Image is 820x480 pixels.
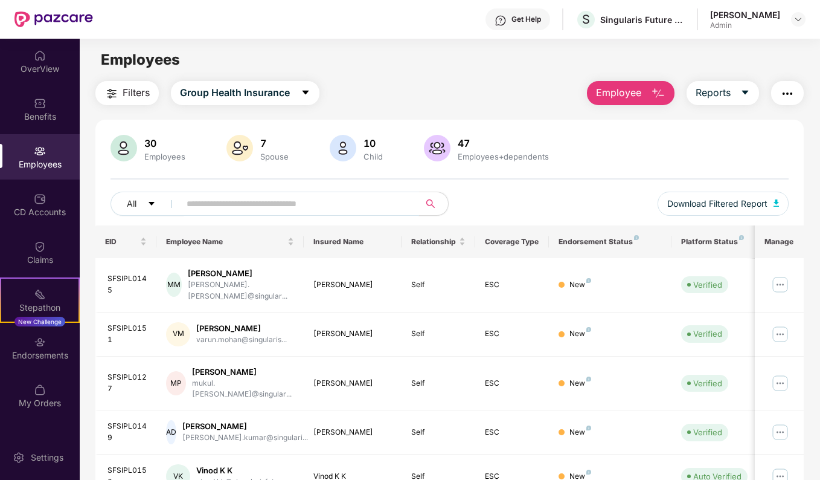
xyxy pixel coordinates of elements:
[142,152,188,161] div: Employees
[196,465,280,476] div: Vinod K K
[34,145,46,157] img: svg+xml;base64,PHN2ZyBpZD0iRW1wbG95ZWVzIiB4bWxucz0iaHR0cDovL3d3dy53My5vcmcvMjAwMC9zdmciIHdpZHRoPS...
[710,9,780,21] div: [PERSON_NAME]
[95,81,159,105] button: Filters
[111,192,184,216] button: Allcaret-down
[418,192,449,216] button: search
[696,85,731,100] span: Reports
[658,192,789,216] button: Download Filtered Report
[313,279,392,291] div: [PERSON_NAME]
[569,378,591,389] div: New
[693,279,722,291] div: Verified
[495,15,507,27] img: svg+xml;base64,PHN2ZyBpZD0iSGVscC0zMngzMiIgeG1sbnM9Imh0dHA6Ly93d3cudzMub3JnLzIwMDAvc3ZnIiB3aWR0aD...
[755,225,804,258] th: Manage
[411,378,466,389] div: Self
[634,235,639,240] img: svg+xml;base64,PHN2ZyB4bWxucz0iaHR0cDovL3d3dy53My5vcmcvMjAwMC9zdmciIHdpZHRoPSI4IiBoZWlnaHQ9IjgiIH...
[304,225,402,258] th: Insured Name
[258,137,291,149] div: 7
[105,237,138,247] span: EID
[710,21,780,30] div: Admin
[587,81,674,105] button: Employee
[34,336,46,348] img: svg+xml;base64,PHN2ZyBpZD0iRW5kb3JzZW1lbnRzIiB4bWxucz0iaHR0cDovL3d3dy53My5vcmcvMjAwMC9zdmciIHdpZH...
[34,288,46,300] img: svg+xml;base64,PHN2ZyB4bWxucz0iaHR0cDovL3d3dy53My5vcmcvMjAwMC9zdmciIHdpZHRoPSIyMSIgaGVpZ2h0PSIyMC...
[104,86,119,101] img: svg+xml;base64,PHN2ZyB4bWxucz0iaHR0cDovL3d3dy53My5vcmcvMjAwMC9zdmciIHdpZHRoPSIyNCIgaGVpZ2h0PSIyNC...
[313,328,392,340] div: [PERSON_NAME]
[188,268,293,279] div: [PERSON_NAME]
[569,427,591,438] div: New
[582,12,590,27] span: S
[14,11,93,27] img: New Pazcare Logo
[586,327,591,332] img: svg+xml;base64,PHN2ZyB4bWxucz0iaHR0cDovL3d3dy53My5vcmcvMjAwMC9zdmciIHdpZHRoPSI4IiBoZWlnaHQ9IjgiIH...
[774,199,780,207] img: svg+xml;base64,PHN2ZyB4bWxucz0iaHR0cDovL3d3dy53My5vcmcvMjAwMC9zdmciIHhtbG5zOnhsaW5rPSJodHRwOi8vd3...
[793,15,803,24] img: svg+xml;base64,PHN2ZyBpZD0iRHJvcGRvd24tMzJ4MzIiIHhtbG5zPSJodHRwOi8vd3d3LnczLm9yZy8yMDAwL3N2ZyIgd2...
[693,377,722,389] div: Verified
[258,152,291,161] div: Spouse
[301,88,310,99] span: caret-down
[361,137,385,149] div: 10
[361,152,385,161] div: Child
[188,279,293,302] div: [PERSON_NAME].[PERSON_NAME]@singular...
[693,328,722,340] div: Verified
[166,420,176,444] div: AD
[182,432,308,444] div: [PERSON_NAME].kumar@singulari...
[687,81,759,105] button: Reportscaret-down
[411,328,466,340] div: Self
[740,88,750,99] span: caret-down
[107,323,147,346] div: SFSIPL0151
[424,135,450,161] img: svg+xml;base64,PHN2ZyB4bWxucz0iaHR0cDovL3d3dy53My5vcmcvMjAwMC9zdmciIHhtbG5zOnhsaW5rPSJodHRwOi8vd3...
[330,135,356,161] img: svg+xml;base64,PHN2ZyB4bWxucz0iaHR0cDovL3d3dy53My5vcmcvMjAwMC9zdmciIHhtbG5zOnhsaW5rPSJodHRwOi8vd3...
[455,152,551,161] div: Employees+dependents
[171,81,319,105] button: Group Health Insurancecaret-down
[586,278,591,283] img: svg+xml;base64,PHN2ZyB4bWxucz0iaHR0cDovL3d3dy53My5vcmcvMjAwMC9zdmciIHdpZHRoPSI4IiBoZWlnaHQ9IjgiIH...
[107,273,147,296] div: SFSIPL0145
[770,374,790,393] img: manageButton
[1,302,78,314] div: Stepathon
[34,241,46,253] img: svg+xml;base64,PHN2ZyBpZD0iQ2xhaW0iIHhtbG5zPSJodHRwOi8vd3d3LnczLm9yZy8yMDAwL3N2ZyIgd2lkdGg9IjIwIi...
[770,275,790,294] img: manageButton
[485,328,539,340] div: ESC
[411,427,466,438] div: Self
[569,279,591,291] div: New
[166,322,190,346] div: VM
[180,85,290,100] span: Group Health Insurance
[156,225,304,258] th: Employee Name
[34,193,46,205] img: svg+xml;base64,PHN2ZyBpZD0iQ0RfQWNjb3VudHMiIGRhdGEtbmFtZT0iQ0QgQWNjb3VudHMiIHhtbG5zPSJodHRwOi8vd3...
[586,377,591,381] img: svg+xml;base64,PHN2ZyB4bWxucz0iaHR0cDovL3d3dy53My5vcmcvMjAwMC9zdmciIHdpZHRoPSI4IiBoZWlnaHQ9IjgiIH...
[586,426,591,430] img: svg+xml;base64,PHN2ZyB4bWxucz0iaHR0cDovL3d3dy53My5vcmcvMjAwMC9zdmciIHdpZHRoPSI4IiBoZWlnaHQ9IjgiIH...
[402,225,475,258] th: Relationship
[559,237,662,247] div: Endorsement Status
[569,328,591,340] div: New
[485,279,539,291] div: ESC
[107,421,147,444] div: SFSIPL0149
[166,237,285,247] span: Employee Name
[586,470,591,475] img: svg+xml;base64,PHN2ZyB4bWxucz0iaHR0cDovL3d3dy53My5vcmcvMjAwMC9zdmciIHdpZHRoPSI4IiBoZWlnaHQ9IjgiIH...
[411,237,456,247] span: Relationship
[418,199,442,209] span: search
[667,197,767,210] span: Download Filtered Report
[27,452,67,464] div: Settings
[34,384,46,396] img: svg+xml;base64,PHN2ZyBpZD0iTXlfT3JkZXJzIiBkYXRhLW5hbWU9Ik15IE9yZGVycyIgeG1sbnM9Imh0dHA6Ly93d3cudz...
[313,427,392,438] div: [PERSON_NAME]
[739,235,744,240] img: svg+xml;base64,PHN2ZyB4bWxucz0iaHR0cDovL3d3dy53My5vcmcvMjAwMC9zdmciIHdpZHRoPSI4IiBoZWlnaHQ9IjgiIH...
[770,325,790,344] img: manageButton
[34,97,46,109] img: svg+xml;base64,PHN2ZyBpZD0iQmVuZWZpdHMiIHhtbG5zPSJodHRwOi8vd3d3LnczLm9yZy8yMDAwL3N2ZyIgd2lkdGg9Ij...
[780,86,795,101] img: svg+xml;base64,PHN2ZyB4bWxucz0iaHR0cDovL3d3dy53My5vcmcvMjAwMC9zdmciIHdpZHRoPSIyNCIgaGVpZ2h0PSIyNC...
[511,15,541,24] div: Get Help
[101,51,180,68] span: Employees
[411,279,466,291] div: Self
[600,14,685,25] div: Singularis Future Serv India Private Limited
[596,85,641,100] span: Employee
[182,421,308,432] div: [PERSON_NAME]
[107,372,147,395] div: SFSIPL0127
[226,135,253,161] img: svg+xml;base64,PHN2ZyB4bWxucz0iaHR0cDovL3d3dy53My5vcmcvMjAwMC9zdmciIHhtbG5zOnhsaW5rPSJodHRwOi8vd3...
[95,225,157,258] th: EID
[123,85,150,100] span: Filters
[485,427,539,438] div: ESC
[127,197,136,210] span: All
[196,334,287,346] div: varun.mohan@singularis...
[13,452,25,464] img: svg+xml;base64,PHN2ZyBpZD0iU2V0dGluZy0yMHgyMCIgeG1sbnM9Imh0dHA6Ly93d3cudzMub3JnLzIwMDAvc3ZnIiB3aW...
[313,378,392,389] div: [PERSON_NAME]
[651,86,665,101] img: svg+xml;base64,PHN2ZyB4bWxucz0iaHR0cDovL3d3dy53My5vcmcvMjAwMC9zdmciIHhtbG5zOnhsaW5rPSJodHRwOi8vd3...
[770,423,790,442] img: manageButton
[192,378,294,401] div: mukul.[PERSON_NAME]@singular...
[14,317,65,326] div: New Challenge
